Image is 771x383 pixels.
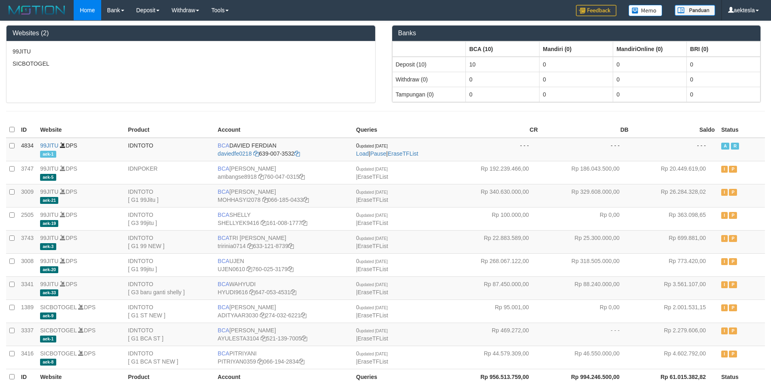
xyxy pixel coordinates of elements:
a: 99JITU [40,281,58,287]
td: IDNTOTO [ G1 ST NEW ] [125,300,215,323]
span: 0 [356,235,388,241]
th: Group: activate to sort column ascending [539,41,613,57]
span: BCA [218,304,229,310]
td: 3008 [18,253,37,276]
a: 99JITU [40,188,58,195]
td: Rp 0,00 [541,300,632,323]
span: aek-5 [40,174,56,181]
span: 0 [356,188,388,195]
a: tririnia0714 [218,243,246,249]
span: 0 [356,142,388,149]
span: aek-1 [40,151,56,158]
h3: Banks [398,30,755,37]
td: DPS [37,161,125,184]
th: Group: activate to sort column ascending [687,41,760,57]
td: Tampungan (0) [392,87,466,102]
a: Copy 6470534531 to clipboard [291,289,296,295]
span: | [356,350,388,365]
td: DPS [37,207,125,230]
span: Inactive [721,235,728,242]
a: AYULESTA3104 [218,335,259,342]
span: BCA [218,327,229,334]
span: 0 [356,304,388,310]
a: Copy tririnia0714 to clipboard [247,243,253,249]
span: aek-8 [40,359,56,366]
a: EraseTFList [357,358,388,365]
span: updated [DATE] [359,167,388,171]
a: ambangse8918 [218,173,257,180]
a: Load [356,150,369,157]
span: aek-9 [40,312,56,319]
td: Rp 46.550.000,00 [541,346,632,369]
span: 0 [356,212,388,218]
span: BCA [218,235,229,241]
span: updated [DATE] [359,282,388,287]
td: [PERSON_NAME] 760-047-0315 [215,161,353,184]
a: EraseTFList [357,289,388,295]
td: Rp 3.561.107,00 [632,276,718,300]
a: EraseTFList [357,312,388,319]
td: 0 [613,72,687,87]
a: EraseTFList [357,266,388,272]
span: 0 [356,281,388,287]
td: 3009 [18,184,37,207]
a: Copy 7600470315 to clipboard [299,173,305,180]
h3: Websites (2) [13,30,369,37]
td: 0 [687,72,760,87]
td: UJEN 760-025-3179 [215,253,353,276]
td: DPS [37,276,125,300]
td: 4834 [18,138,37,161]
td: Rp 186.043.500,00 [541,161,632,184]
td: DPS [37,138,125,161]
td: [PERSON_NAME] 521-139-7005 [215,323,353,346]
span: Paused [729,351,737,357]
span: Paused [729,212,737,219]
span: aek-20 [40,266,58,273]
td: Rp 192.239.466,00 [450,161,541,184]
a: Copy 0661850433 to clipboard [303,197,309,203]
td: 0 [687,57,760,72]
span: Inactive [721,304,728,311]
a: Copy PITRIYAN0359 to clipboard [257,358,263,365]
th: Group: activate to sort column ascending [466,41,539,57]
td: Rp 268.067.122,00 [450,253,541,276]
span: updated [DATE] [359,213,388,218]
span: | [356,281,388,295]
td: WAHYUDI 647-053-4531 [215,276,353,300]
p: SICBOTOGEL [13,60,369,68]
span: BCA [218,165,229,172]
td: 0 [613,57,687,72]
span: | [356,188,388,203]
span: aek-21 [40,197,58,204]
td: DPS [37,184,125,207]
td: 0 [539,72,613,87]
span: aek-33 [40,289,58,296]
th: Account [215,122,353,138]
span: | [356,327,388,342]
a: EraseTFList [357,220,388,226]
span: BCA [218,258,229,264]
span: updated [DATE] [359,144,388,148]
th: Product [125,122,215,138]
img: MOTION_logo.png [6,4,68,16]
td: 3337 [18,323,37,346]
td: 2505 [18,207,37,230]
span: Paused [729,166,737,173]
span: BCA [218,350,229,357]
a: Copy HYUDI9616 to clipboard [249,289,255,295]
span: Inactive [721,281,728,288]
td: 3747 [18,161,37,184]
span: | [356,304,388,319]
a: MOHHASYI2078 [218,197,261,203]
td: PITRIYANI 066-194-2834 [215,346,353,369]
td: Rp 329.608.000,00 [541,184,632,207]
span: Active [721,143,729,150]
span: Inactive [721,258,728,265]
th: Status [718,122,765,138]
span: updated [DATE] [359,259,388,264]
td: Rp 100.000,00 [450,207,541,230]
span: | [356,258,388,272]
span: Paused [729,327,737,334]
td: Rp 4.602.792,00 [632,346,718,369]
span: Paused [729,258,737,265]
